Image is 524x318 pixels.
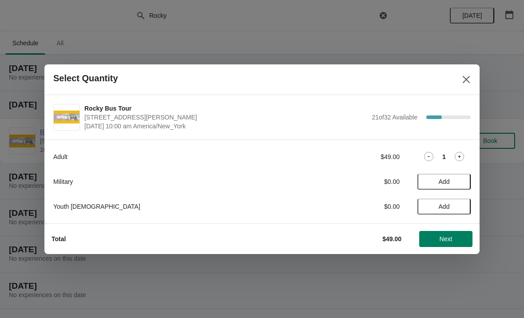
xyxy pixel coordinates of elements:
[84,122,367,131] span: [DATE] 10:00 am America/New_York
[382,235,401,242] strong: $49.00
[372,114,417,121] span: 21 of 32 Available
[53,202,300,211] div: Youth [DEMOGRAPHIC_DATA]
[419,231,472,247] button: Next
[318,177,400,186] div: $0.00
[458,72,474,87] button: Close
[53,152,300,161] div: Adult
[318,152,400,161] div: $49.00
[53,177,300,186] div: Military
[442,152,446,161] strong: 1
[417,199,471,215] button: Add
[84,113,367,122] span: [STREET_ADDRESS][PERSON_NAME]
[439,178,450,185] span: Add
[417,174,471,190] button: Add
[84,104,367,113] span: Rocky Bus Tour
[52,235,66,242] strong: Total
[53,73,118,83] h2: Select Quantity
[318,202,400,211] div: $0.00
[440,235,453,242] span: Next
[439,203,450,210] span: Add
[54,111,79,123] img: Rocky Bus Tour | 2501 Benjamin Franklin Pkwy, Philadelphia, PA 19130, USA | August 23 | 10:00 am ...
